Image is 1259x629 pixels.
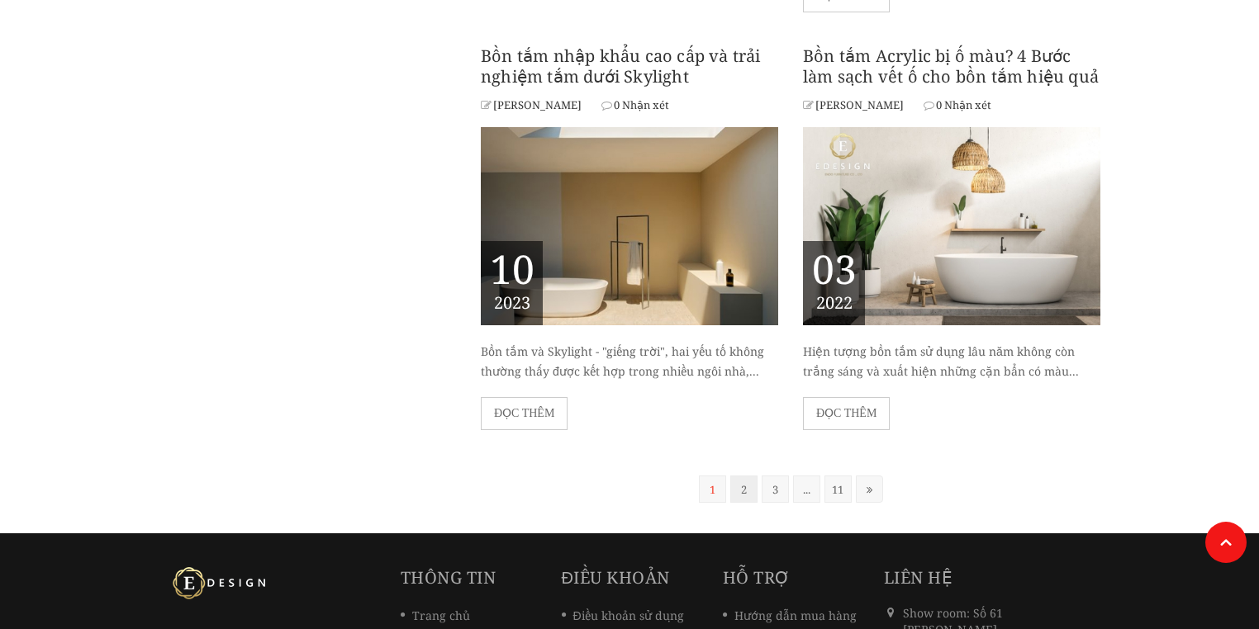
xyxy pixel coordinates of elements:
[824,475,852,503] a: 11
[699,475,726,503] a: 1
[489,249,534,289] span: 10
[730,475,758,503] a: 2
[723,566,791,589] a: Hỗ trợ
[793,475,820,503] a: ...
[803,127,1100,325] img: Bồn tắm Acrylic bị ố màu? 4 Bước làm sạch vết ố cho bồn tắm hiệu quả
[601,97,686,112] span: 0 Nhận xét
[1205,522,1247,563] a: Lên đầu trang
[481,97,598,112] span: [PERSON_NAME]
[481,45,761,87] a: Bồn tắm nhập khẩu cao cấp và trải nghiệm tắm dưới Skylight
[723,608,857,623] a: Hướng dẫn mua hàng
[401,608,470,623] a: Trang chủ
[803,45,1099,87] a: Bồn tắm Acrylic bị ố màu? 4 Bước làm sạch vết ố cho bồn tắm hiệu quả
[884,566,953,589] span: Liên hệ
[481,397,568,430] a: Đọc thêm
[481,342,778,381] div: Bồn tắm và Skylight - "giếng trời", hai yếu tố không thường thấy được kết hợp trong nhiều ngôi nh...
[494,291,530,314] span: 2023
[562,566,670,589] a: Điều khoản
[159,566,283,599] img: logo Kreiner Germany - Edesign Interior
[803,342,1100,381] div: Hiện tượng bồn tắm sử dụng lâu năm không còn trắng sáng và xuất hiện những cặn bẩn có màu...
[481,127,778,325] img: Bồn tắm nhập khẩu cao cấp và trải nghiệm tắm dưới Skylight
[401,566,496,589] a: Thông tin
[803,397,890,430] a: Đọc thêm
[562,608,684,623] a: Điều khoản sử dụng
[816,291,853,314] span: 2022
[924,97,1008,112] span: 0 Nhận xét
[762,475,789,503] a: 3
[803,97,920,112] span: [PERSON_NAME]
[811,249,857,289] span: 03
